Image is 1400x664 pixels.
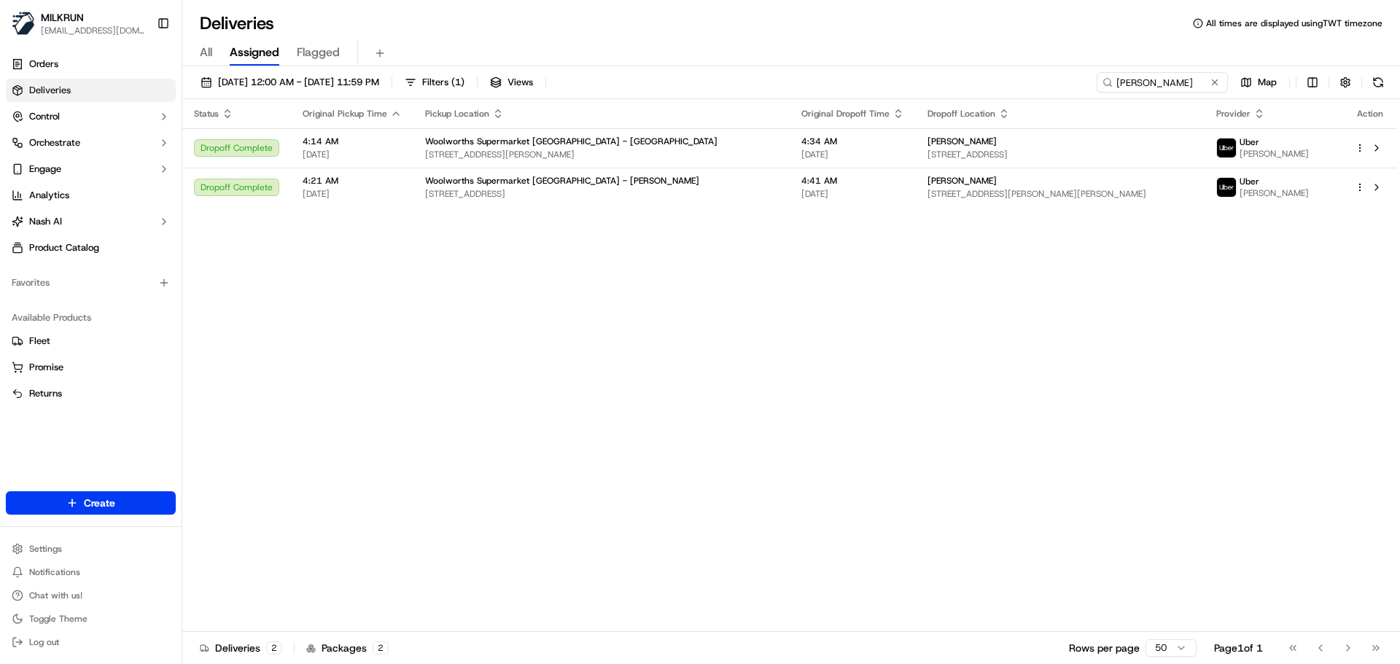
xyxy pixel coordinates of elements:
div: Page 1 of 1 [1214,641,1263,655]
span: Woolworths Supermarket [GEOGRAPHIC_DATA] - [PERSON_NAME] [425,175,699,187]
span: Dropoff Location [927,108,995,120]
button: MILKRUN [41,10,84,25]
span: All [200,44,212,61]
img: uber-new-logo.jpeg [1217,178,1236,197]
span: Status [194,108,219,120]
button: Create [6,491,176,515]
span: Deliveries [29,84,71,97]
div: Deliveries [200,641,282,655]
div: Available Products [6,306,176,329]
button: Map [1234,72,1283,93]
a: Orders [6,52,176,76]
a: Returns [12,387,170,400]
span: Pickup Location [425,108,489,120]
span: Product Catalog [29,241,99,254]
button: Notifications [6,562,176,582]
button: [EMAIL_ADDRESS][DOMAIN_NAME] [41,25,145,36]
span: Fleet [29,335,50,348]
span: Original Dropoff Time [801,108,890,120]
span: Orchestrate [29,136,80,149]
span: 4:34 AM [801,136,904,147]
span: Map [1258,76,1277,89]
span: [DATE] [303,188,402,200]
span: [STREET_ADDRESS] [927,149,1193,160]
span: 4:21 AM [303,175,402,187]
button: Log out [6,632,176,652]
span: Analytics [29,189,69,202]
span: Nash AI [29,215,62,228]
div: Favorites [6,271,176,294]
button: Refresh [1368,72,1388,93]
span: Toggle Theme [29,613,87,625]
a: Deliveries [6,79,176,102]
span: [PERSON_NAME] [927,136,997,147]
button: Orchestrate [6,131,176,155]
span: Log out [29,636,59,648]
div: Packages [306,641,389,655]
p: Rows per page [1069,641,1140,655]
span: ( 1 ) [451,76,464,89]
span: Uber [1240,136,1259,148]
div: Action [1355,108,1385,120]
span: Settings [29,543,62,555]
span: [STREET_ADDRESS][PERSON_NAME] [425,149,778,160]
div: 2 [266,641,282,655]
span: [PERSON_NAME] [1240,187,1309,199]
button: Settings [6,539,176,559]
button: Toggle Theme [6,609,176,629]
span: Filters [422,76,464,89]
span: Orders [29,58,58,71]
span: Control [29,110,60,123]
a: Promise [12,361,170,374]
span: 4:14 AM [303,136,402,147]
span: Returns [29,387,62,400]
button: [DATE] 12:00 AM - [DATE] 11:59 PM [194,72,386,93]
span: Notifications [29,566,80,578]
a: Fleet [12,335,170,348]
span: All times are displayed using TWT timezone [1206,17,1382,29]
span: Flagged [297,44,340,61]
span: Assigned [230,44,279,61]
button: Control [6,105,176,128]
h1: Deliveries [200,12,274,35]
span: [STREET_ADDRESS][PERSON_NAME][PERSON_NAME] [927,188,1193,200]
span: Uber [1240,176,1259,187]
span: Woolworths Supermarket [GEOGRAPHIC_DATA] - [GEOGRAPHIC_DATA] [425,136,717,147]
span: [DATE] [801,149,904,160]
div: 2 [373,641,389,655]
button: Fleet [6,329,176,353]
span: [DATE] [801,188,904,200]
button: Nash AI [6,210,176,233]
button: Filters(1) [398,72,471,93]
button: Chat with us! [6,585,176,606]
a: Analytics [6,184,176,207]
a: Product Catalog [6,236,176,259]
img: uber-new-logo.jpeg [1217,138,1236,157]
button: MILKRUNMILKRUN[EMAIL_ADDRESS][DOMAIN_NAME] [6,6,151,41]
span: [PERSON_NAME] [927,175,997,187]
span: Original Pickup Time [303,108,387,120]
span: [DATE] 12:00 AM - [DATE] 11:59 PM [218,76,379,89]
button: Engage [6,157,176,181]
span: [DATE] [303,149,402,160]
span: Create [84,496,115,510]
input: Type to search [1097,72,1228,93]
span: Views [507,76,533,89]
button: Promise [6,356,176,379]
span: [PERSON_NAME] [1240,148,1309,160]
span: Chat with us! [29,590,82,601]
button: Returns [6,382,176,405]
span: Engage [29,163,61,176]
span: [STREET_ADDRESS] [425,188,778,200]
img: MILKRUN [12,12,35,35]
span: Promise [29,361,63,374]
span: Provider [1216,108,1251,120]
button: Views [483,72,540,93]
span: 4:41 AM [801,175,904,187]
